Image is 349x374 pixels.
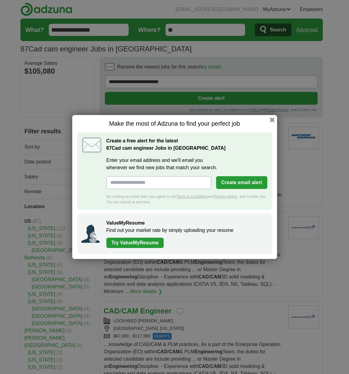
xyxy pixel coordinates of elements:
p: Find out your market rate by simply uploading your resume [106,227,266,234]
h1: Make the most of Adzuna to find your perfect job [77,120,272,128]
img: icon_email.svg [82,137,101,153]
label: Enter your email address and we'll email you whenever we find new jobs that match your search. [106,157,267,171]
span: 87 [106,145,112,152]
a: Terms & Conditions [176,194,208,199]
h2: ValueMyResume [106,219,266,227]
a: Privacy Notice [214,194,237,199]
div: By creating an email alert, you agree to our and , and Cookie Use. You can cancel at any time. [106,194,267,205]
a: Try ValueMyResume [106,238,164,248]
h2: Create a free alert for the latest [106,137,267,152]
button: Create email alert [216,176,267,189]
strong: Cad cam engineer Jobs in [GEOGRAPHIC_DATA] [106,145,226,151]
